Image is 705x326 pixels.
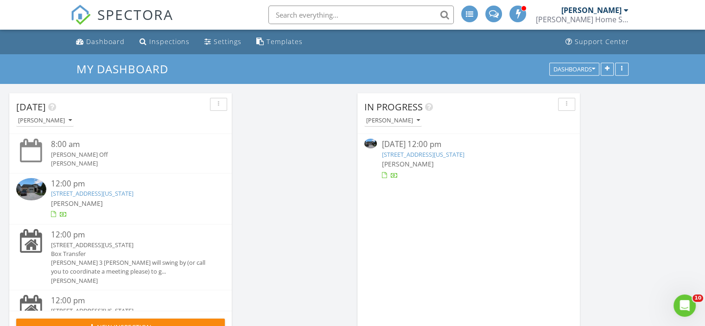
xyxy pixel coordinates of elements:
[364,115,422,127] button: [PERSON_NAME]
[673,294,696,317] iframe: Intercom live chat
[549,63,599,76] button: Dashboards
[51,189,133,198] a: [STREET_ADDRESS][US_STATE]
[267,37,303,46] div: Templates
[575,37,629,46] div: Support Center
[86,37,125,46] div: Dashboard
[16,115,74,127] button: [PERSON_NAME]
[562,33,633,51] a: Support Center
[364,101,423,113] span: In Progress
[16,178,46,201] img: 9359895%2Freports%2F9524fe49-6553-42f8-bb55-4fea1804bf99%2Fcover_photos%2F3i7oBRrVYLV0zGs2Y6tV%2F...
[201,33,245,51] a: Settings
[561,6,622,15] div: [PERSON_NAME]
[51,241,208,249] div: [STREET_ADDRESS][US_STATE]
[51,199,103,208] span: [PERSON_NAME]
[16,101,46,113] span: [DATE]
[536,15,629,24] div: Scott Home Services, LLC
[51,229,208,241] div: 12:00 pm
[51,150,208,159] div: [PERSON_NAME] Off
[51,295,208,307] div: 12:00 pm
[51,258,208,276] div: [PERSON_NAME] 3 [PERSON_NAME] will swing by (or call you to coordinate a meeting please) to g...
[253,33,306,51] a: Templates
[72,33,128,51] a: Dashboard
[76,61,176,77] a: My Dashboard
[51,276,208,285] div: [PERSON_NAME]
[51,139,208,150] div: 8:00 am
[366,117,420,124] div: [PERSON_NAME]
[364,139,377,148] img: 9359895%2Freports%2F9524fe49-6553-42f8-bb55-4fea1804bf99%2Fcover_photos%2F3i7oBRrVYLV0zGs2Y6tV%2F...
[381,160,433,168] span: [PERSON_NAME]
[51,178,208,190] div: 12:00 pm
[16,229,225,285] a: 12:00 pm [STREET_ADDRESS][US_STATE] Box Transfer [PERSON_NAME] 3 [PERSON_NAME] will swing by (or ...
[214,37,241,46] div: Settings
[553,66,595,72] div: Dashboards
[51,159,208,168] div: [PERSON_NAME]
[364,139,573,180] a: [DATE] 12:00 pm [STREET_ADDRESS][US_STATE] [PERSON_NAME]
[136,33,193,51] a: Inspections
[268,6,454,24] input: Search everything...
[381,139,555,150] div: [DATE] 12:00 pm
[70,13,173,32] a: SPECTORA
[16,178,225,219] a: 12:00 pm [STREET_ADDRESS][US_STATE] [PERSON_NAME]
[97,5,173,24] span: SPECTORA
[51,249,208,258] div: Box Transfer
[692,294,703,302] span: 10
[149,37,190,46] div: Inspections
[51,307,208,315] div: [STREET_ADDRESS][US_STATE]
[381,150,464,159] a: [STREET_ADDRESS][US_STATE]
[70,5,91,25] img: The Best Home Inspection Software - Spectora
[18,117,72,124] div: [PERSON_NAME]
